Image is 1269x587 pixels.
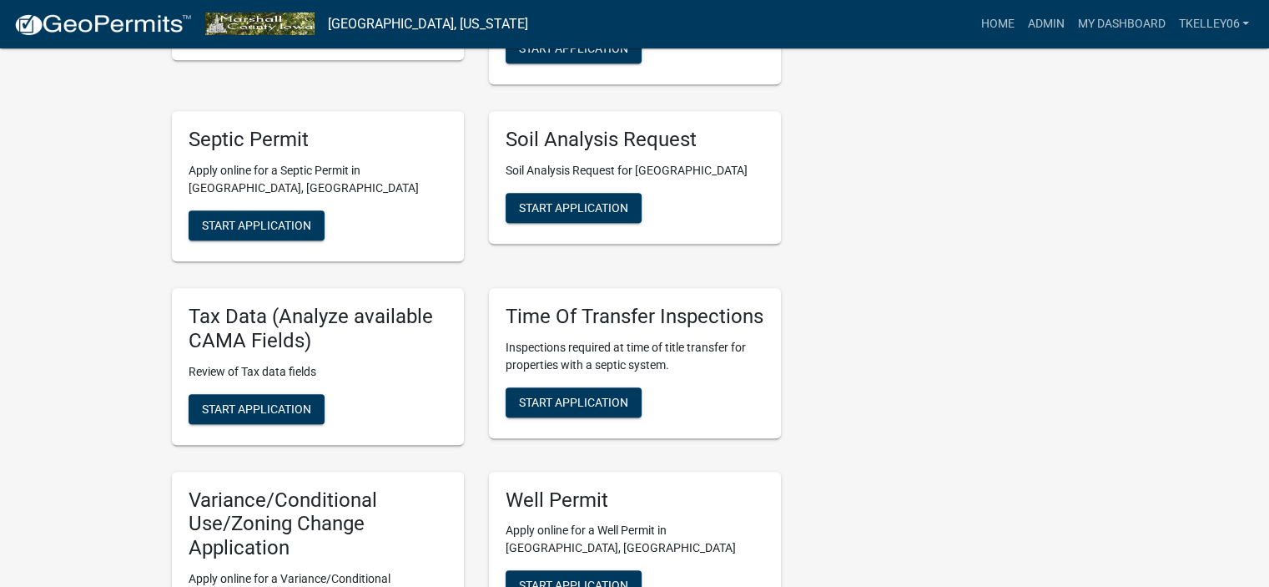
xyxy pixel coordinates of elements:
h5: Time Of Transfer Inspections [506,305,764,329]
h5: Septic Permit [189,128,447,152]
span: Start Application [519,201,628,215]
h5: Well Permit [506,488,764,513]
button: Start Application [506,387,642,417]
h5: Soil Analysis Request [506,128,764,152]
span: Start Application [519,395,628,408]
button: Start Application [189,394,325,424]
a: Tkelley06 [1171,8,1256,40]
h5: Variance/Conditional Use/Zoning Change Application [189,488,447,560]
p: Inspections required at time of title transfer for properties with a septic system. [506,339,764,374]
button: Start Application [506,193,642,223]
p: Soil Analysis Request for [GEOGRAPHIC_DATA] [506,162,764,180]
p: Apply online for a Septic Permit in [GEOGRAPHIC_DATA], [GEOGRAPHIC_DATA] [189,162,447,197]
p: Review of Tax data fields [189,363,447,381]
a: Home [974,8,1020,40]
a: [GEOGRAPHIC_DATA], [US_STATE] [328,10,528,38]
a: Admin [1020,8,1070,40]
span: Start Application [202,402,311,415]
p: Apply online for a Well Permit in [GEOGRAPHIC_DATA], [GEOGRAPHIC_DATA] [506,522,764,557]
h5: Tax Data (Analyze available CAMA Fields) [189,305,447,353]
a: My Dashboard [1070,8,1171,40]
span: Start Application [519,42,628,55]
button: Start Application [189,210,325,240]
span: Start Application [202,219,311,232]
button: Start Application [506,33,642,63]
img: Marshall County, Iowa [205,13,315,35]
